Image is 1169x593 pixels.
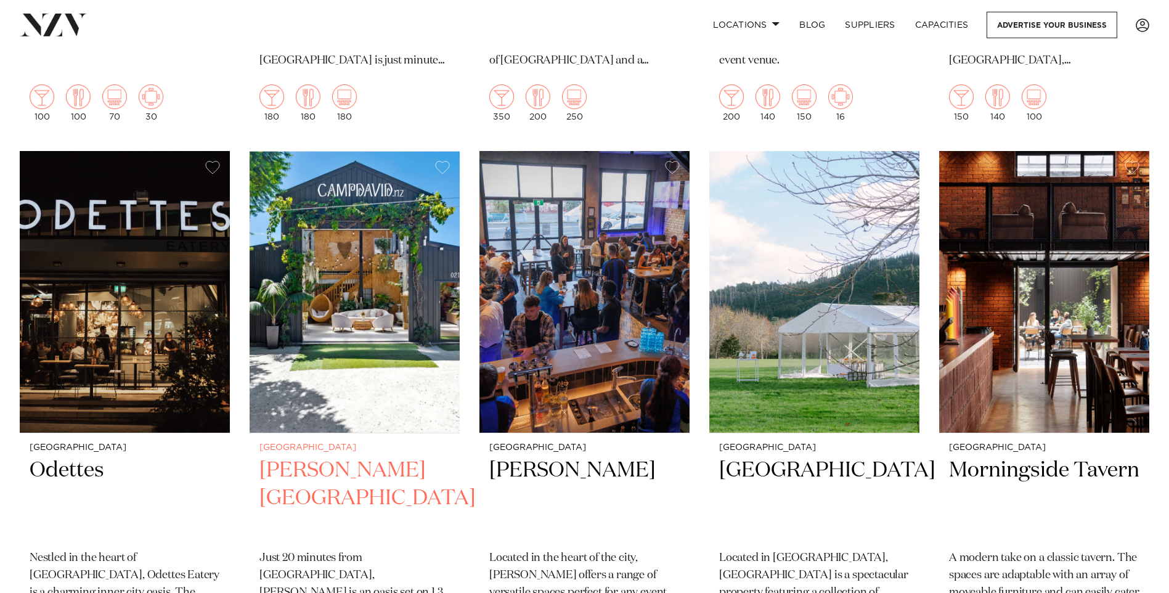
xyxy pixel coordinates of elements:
a: SUPPLIERS [835,12,905,38]
div: 180 [296,84,320,121]
img: theatre.png [332,84,357,109]
div: 350 [489,84,514,121]
img: theatre.png [1022,84,1046,109]
img: theatre.png [562,84,587,109]
a: BLOG [789,12,835,38]
div: 100 [1022,84,1046,121]
div: 200 [719,84,744,121]
img: nzv-logo.png [20,14,87,36]
img: theatre.png [102,84,127,109]
small: [GEOGRAPHIC_DATA] [30,443,220,452]
img: theatre.png [792,84,817,109]
small: [GEOGRAPHIC_DATA] [719,443,910,452]
img: cocktail.png [949,84,974,109]
div: 250 [562,84,587,121]
div: 100 [66,84,91,121]
div: 200 [526,84,550,121]
small: [GEOGRAPHIC_DATA] [489,443,680,452]
img: meeting.png [828,84,853,109]
a: Capacities [905,12,979,38]
div: 16 [828,84,853,121]
a: Locations [703,12,789,38]
div: 100 [30,84,54,121]
h2: [GEOGRAPHIC_DATA] [719,457,910,540]
img: cocktail.png [30,84,54,109]
div: 180 [332,84,357,121]
h2: [PERSON_NAME][GEOGRAPHIC_DATA] [259,457,450,540]
div: 70 [102,84,127,121]
div: 30 [139,84,163,121]
h2: Morningside Tavern [949,457,1139,540]
img: dining.png [756,84,780,109]
div: 150 [792,84,817,121]
div: 180 [259,84,284,121]
div: 140 [756,84,780,121]
img: meeting.png [139,84,163,109]
img: dining.png [296,84,320,109]
img: cocktail.png [719,84,744,109]
h2: Odettes [30,457,220,540]
img: dining.png [985,84,1010,109]
img: cocktail.png [489,84,514,109]
div: 140 [985,84,1010,121]
a: Advertise your business [987,12,1117,38]
small: [GEOGRAPHIC_DATA] [259,443,450,452]
small: [GEOGRAPHIC_DATA] [949,443,1139,452]
img: cocktail.png [259,84,284,109]
h2: [PERSON_NAME] [489,457,680,540]
div: 150 [949,84,974,121]
img: dining.png [526,84,550,109]
img: dining.png [66,84,91,109]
